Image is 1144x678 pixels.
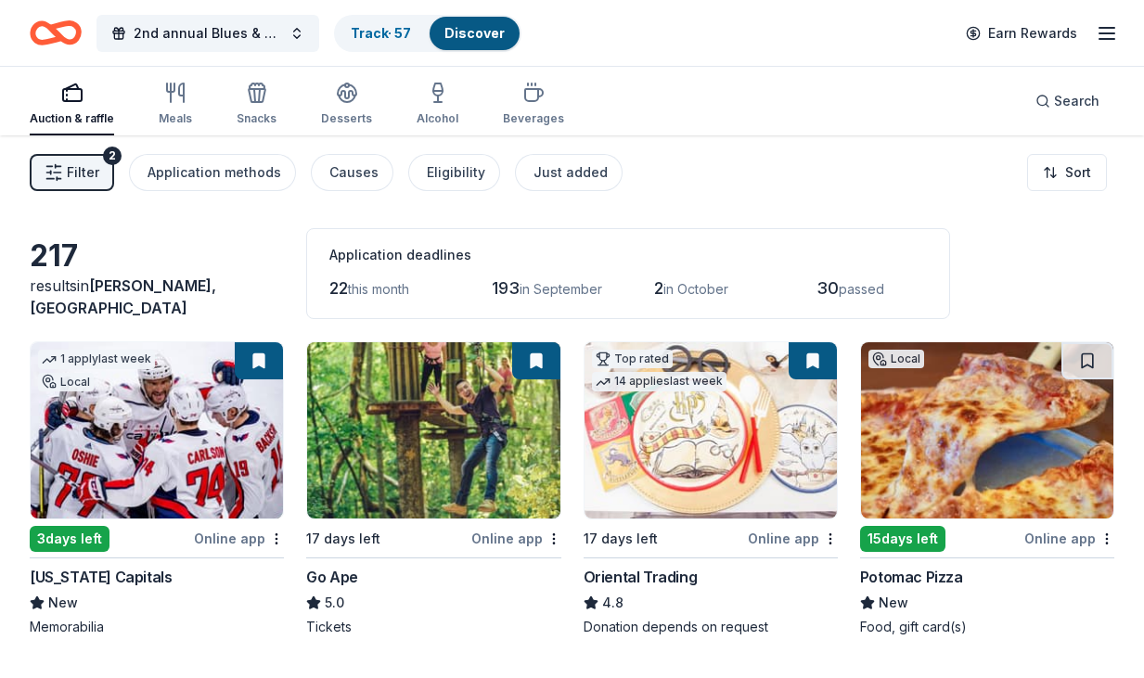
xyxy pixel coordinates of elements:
button: Meals [159,74,192,135]
div: Desserts [321,111,372,126]
span: in [30,276,216,317]
div: Just added [533,161,608,184]
button: Sort [1027,154,1107,191]
button: Eligibility [408,154,500,191]
span: 30 [816,278,839,298]
div: Eligibility [427,161,485,184]
span: 5.0 [325,592,344,614]
span: this month [348,281,409,297]
span: Sort [1065,161,1091,184]
div: results [30,275,284,319]
button: Snacks [237,74,276,135]
div: Memorabilia [30,618,284,636]
div: Snacks [237,111,276,126]
span: in October [663,281,728,297]
button: Filter2 [30,154,114,191]
div: Potomac Pizza [860,566,963,588]
span: New [879,592,908,614]
button: Application methods [129,154,296,191]
div: Meals [159,111,192,126]
div: Local [868,350,924,368]
div: 15 days left [860,526,945,552]
div: Donation depends on request [584,618,838,636]
div: Causes [329,161,379,184]
div: Online app [194,527,284,550]
img: Image for Washington Capitals [31,342,283,518]
button: Search [1021,83,1114,120]
a: Earn Rewards [955,17,1088,50]
div: 2 [103,147,122,165]
span: 2nd annual Blues & Brews Charity Crab Feast [134,22,282,45]
div: 17 days left [306,528,380,550]
div: Auction & raffle [30,111,114,126]
div: 217 [30,237,284,275]
img: Image for Go Ape [307,342,559,518]
div: 3 days left [30,526,109,552]
span: 4.8 [602,592,623,614]
a: Image for Oriental TradingTop rated14 applieslast week17 days leftOnline appOriental Trading4.8Do... [584,341,838,636]
a: Image for Go Ape17 days leftOnline appGo Ape5.0Tickets [306,341,560,636]
div: Online app [1024,527,1114,550]
span: Search [1054,90,1099,112]
a: Home [30,11,82,55]
div: Application methods [148,161,281,184]
button: Beverages [503,74,564,135]
span: 22 [329,278,348,298]
span: 2 [654,278,663,298]
a: Image for Potomac PizzaLocal15days leftOnline appPotomac PizzaNewFood, gift card(s) [860,341,1114,636]
span: [PERSON_NAME], [GEOGRAPHIC_DATA] [30,276,216,317]
div: 1 apply last week [38,350,155,369]
button: Just added [515,154,623,191]
div: Application deadlines [329,244,927,266]
button: Alcohol [417,74,458,135]
button: Desserts [321,74,372,135]
span: Filter [67,161,99,184]
button: 2nd annual Blues & Brews Charity Crab Feast [96,15,319,52]
div: Oriental Trading [584,566,698,588]
div: Food, gift card(s) [860,618,1114,636]
div: Top rated [592,350,673,368]
div: Online app [748,527,838,550]
div: Go Ape [306,566,358,588]
span: New [48,592,78,614]
button: Track· 57Discover [334,15,521,52]
button: Auction & raffle [30,74,114,135]
span: in September [520,281,602,297]
a: Image for Washington Capitals1 applylast weekLocal3days leftOnline app[US_STATE] CapitalsNewMemor... [30,341,284,636]
div: Tickets [306,618,560,636]
div: 14 applies last week [592,372,726,391]
a: Track· 57 [351,25,411,41]
div: Local [38,373,94,391]
button: Causes [311,154,393,191]
div: Beverages [503,111,564,126]
span: passed [839,281,884,297]
div: [US_STATE] Capitals [30,566,172,588]
span: 193 [492,278,520,298]
img: Image for Potomac Pizza [861,342,1113,518]
img: Image for Oriental Trading [585,342,837,518]
div: Online app [471,527,561,550]
div: Alcohol [417,111,458,126]
a: Discover [444,25,505,41]
div: 17 days left [584,528,658,550]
